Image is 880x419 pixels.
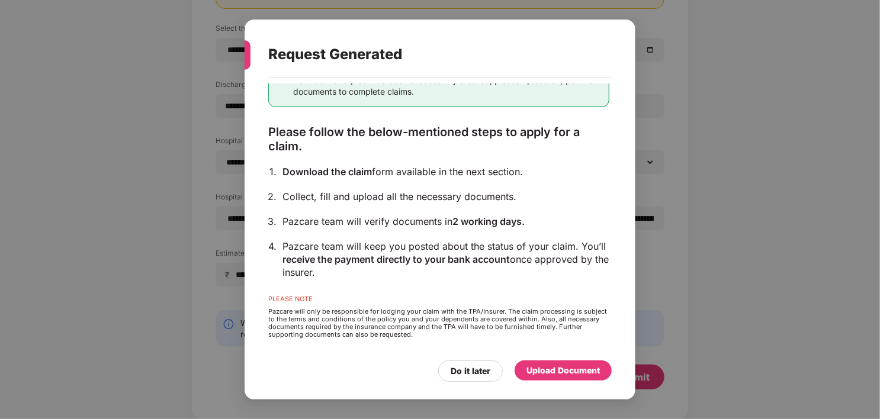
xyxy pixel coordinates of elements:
div: Pazcare will only be responsible for lodging your claim with the TPA/Insurer. The claim processin... [268,308,609,339]
div: Do it later [451,365,490,378]
div: 2. [268,190,277,203]
div: Upload Document [526,364,600,377]
div: PLEASE NOTE [268,295,609,308]
div: 3. [268,215,277,228]
div: form available in the next section. [282,165,609,178]
span: receive the payment directly to your bank account [282,253,510,265]
div: Collect, fill and upload all the necessary documents. [282,190,609,203]
span: 2 working days. [452,215,525,227]
div: Pazcare team will keep you posted about the status of your claim. You’ll once approved by the ins... [282,240,609,279]
div: 1. [269,165,277,178]
div: Request Generated [268,31,583,78]
div: Please follow the below-mentioned steps to apply for a claim. [268,125,609,153]
div: Pazcare team will verify documents in [282,215,609,228]
span: Download the claim [282,166,372,178]
div: Your claims request has been successfully created, please upload supportive documents to complete... [293,75,599,97]
div: 4. [268,240,277,253]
